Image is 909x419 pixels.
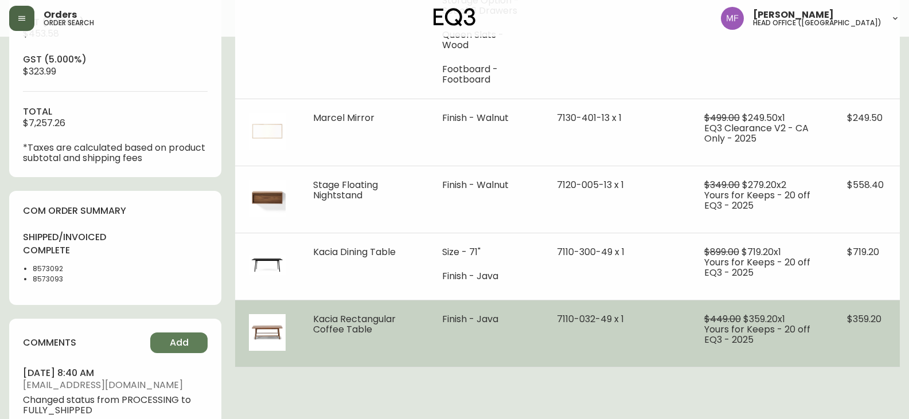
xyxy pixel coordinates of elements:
[434,8,476,26] img: logo
[23,143,208,163] p: *Taxes are calculated based on product subtotal and shipping fees
[249,113,286,150] img: b607562d-3f47-404b-bb8e-98b33749714cOptional[EQ3-1224_0003_Marcel%20Mirror%20Oak.jpg].jpg
[847,312,881,326] span: $359.20
[721,7,744,30] img: 91cf6c4ea787f0dec862db02e33d59b3
[847,111,883,124] span: $249.50
[170,336,189,349] span: Add
[704,111,740,124] span: $499.00
[704,256,810,279] span: Yours for Keeps - 20 off EQ3 - 2025
[442,64,529,85] li: Footboard - Footboard
[557,178,624,191] span: 7120-005-13 x 1
[249,180,286,217] img: 157a6ad3-5f3c-42f7-b5b0-d3feb8abed52Optional[7120-005-130-WLT-Front-LP.jpg.jpg].jpg
[23,53,208,66] h4: gst (5.000%)
[313,312,396,336] span: Kacia Rectangular Coffee Table
[557,312,624,326] span: 7110-032-49 x 1
[33,264,108,274] li: 8573092
[442,314,529,324] li: Finish - Java
[557,111,622,124] span: 7130-401-13 x 1
[847,178,884,191] span: $558.40
[704,178,740,191] span: $349.00
[23,336,76,349] h4: comments
[742,245,781,259] span: $719.20 x 1
[753,19,881,26] h5: head office ([GEOGRAPHIC_DATA])
[704,189,810,212] span: Yours for Keeps - 20 off EQ3 - 2025
[33,274,108,284] li: 8573093
[44,19,94,26] h5: order search
[442,271,529,281] li: Finish - Java
[743,312,785,326] span: $359.20 x 1
[442,30,529,50] li: Queen Slats - Wood
[442,247,529,257] li: Size - 71"
[23,395,208,416] span: Changed status from PROCESSING to FULLY_SHIPPED
[23,65,56,78] span: $323.99
[442,180,529,190] li: Finish - Walnut
[442,113,529,123] li: Finish - Walnut
[742,111,785,124] span: $249.50 x 1
[23,105,208,118] h4: total
[23,380,208,390] span: [EMAIL_ADDRESS][DOMAIN_NAME]
[23,116,65,130] span: $7,257.26
[313,111,374,124] span: Marcel Mirror
[23,231,108,257] h4: shipped/invoiced complete
[847,245,879,259] span: $719.20
[249,247,286,284] img: 7110-300-MC-400-1-cljha6x1x024n0186br5u6npy.jpg
[313,245,396,259] span: Kacia Dining Table
[249,314,286,351] img: ce96c3fc-b9bc-4273-9578-80788795aaca.jpg
[313,178,378,202] span: Stage Floating Nightstand
[704,245,739,259] span: $899.00
[557,245,625,259] span: 7110-300-49 x 1
[704,323,810,346] span: Yours for Keeps - 20 off EQ3 - 2025
[753,10,834,19] span: [PERSON_NAME]
[150,332,208,353] button: Add
[23,205,208,217] h4: com order summary
[742,178,786,191] span: $279.20 x 2
[23,367,208,379] h4: [DATE] 8:40 am
[704,312,741,326] span: $449.00
[704,122,809,145] span: EQ3 Clearance V2 - CA Only - 2025
[44,10,77,19] span: Orders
